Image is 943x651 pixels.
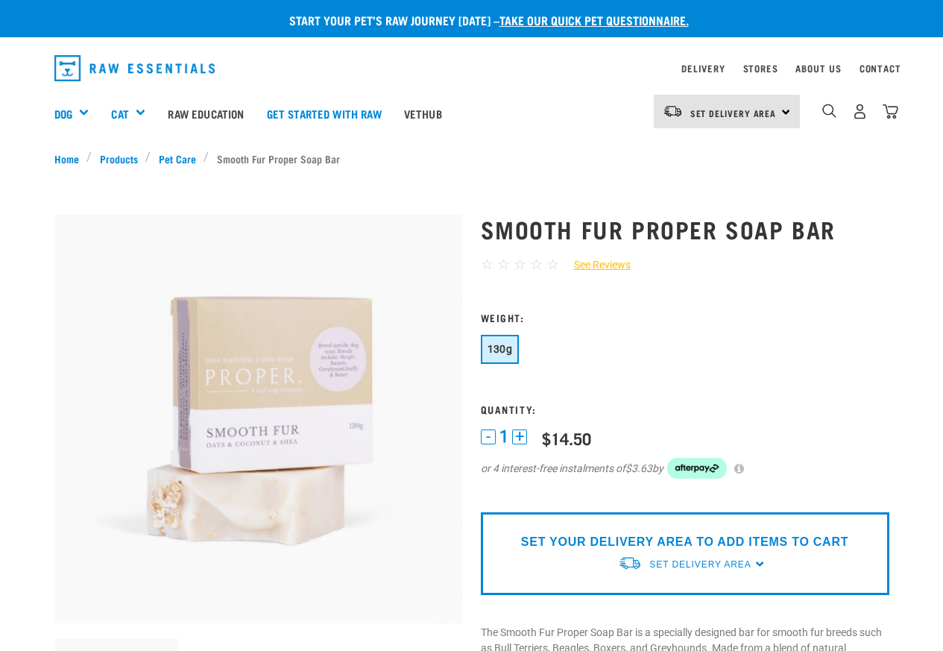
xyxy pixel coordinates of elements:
[681,66,725,71] a: Delivery
[521,533,848,551] p: SET YOUR DELIVERY AREA TO ADD ITEMS TO CART
[795,66,841,71] a: About Us
[743,66,778,71] a: Stores
[54,151,889,166] nav: breadcrumbs
[663,104,683,118] img: van-moving.png
[690,110,777,116] span: Set Delivery Area
[151,151,204,166] a: Pet Care
[512,430,527,444] button: +
[852,104,868,119] img: user.png
[54,151,87,166] a: Home
[618,556,642,571] img: van-moving.png
[42,49,901,87] nav: dropdown navigation
[481,335,520,364] button: 130g
[546,256,559,273] span: ☆
[649,559,751,570] span: Set Delivery Area
[481,312,889,323] h3: Weight:
[54,55,215,81] img: Raw Essentials Logo
[667,458,727,479] img: Afterpay
[822,104,836,118] img: home-icon-1@2x.png
[481,403,889,415] h3: Quantity:
[860,66,901,71] a: Contact
[499,16,689,23] a: take our quick pet questionnaire.
[481,256,493,273] span: ☆
[497,256,510,273] span: ☆
[54,215,463,623] img: Smooth fur soap
[54,105,72,122] a: Dog
[514,256,526,273] span: ☆
[481,216,889,242] h1: Smooth Fur Proper Soap Bar
[559,257,631,273] a: See Reviews
[883,104,898,119] img: home-icon@2x.png
[625,461,652,477] span: $3.63
[488,343,513,355] span: 130g
[542,429,591,447] div: $14.50
[481,458,889,479] div: or 4 interest-free instalments of by
[530,256,543,273] span: ☆
[256,84,393,143] a: Get started with Raw
[499,429,508,444] span: 1
[157,84,255,143] a: Raw Education
[393,84,453,143] a: Vethub
[111,105,128,122] a: Cat
[92,151,145,166] a: Products
[481,430,496,444] button: -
